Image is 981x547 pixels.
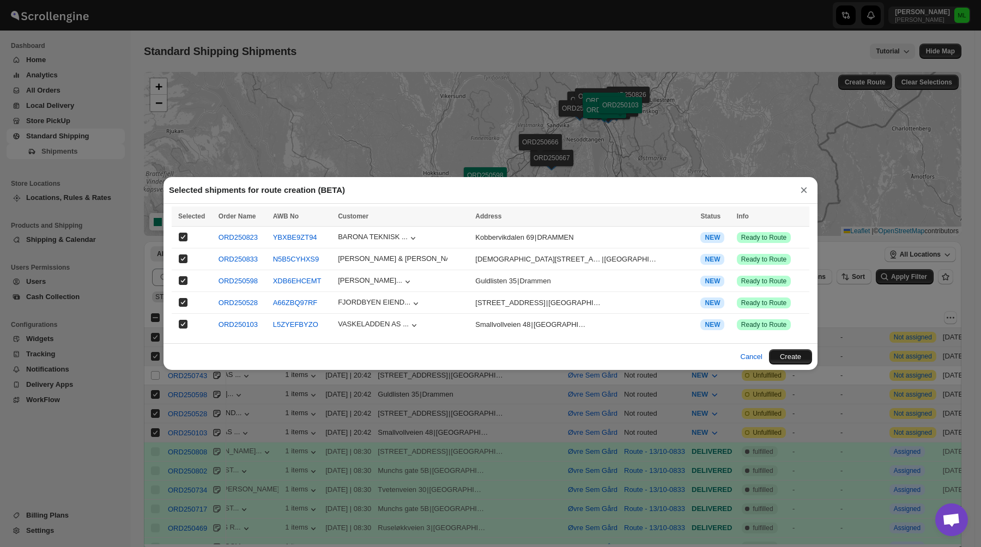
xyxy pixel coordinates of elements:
button: ORD250823 [219,233,258,241]
div: BARONA TEKNISK ... [338,233,408,241]
span: NEW [705,234,720,241]
span: Info [737,212,749,220]
span: AWB No [273,212,299,220]
h2: Selected shipments for route creation (BETA) [169,185,345,196]
button: × [796,183,812,198]
div: Open chat [935,503,968,536]
span: Order Name [219,212,256,220]
span: Selected [178,212,205,220]
button: YBXBE9ZT94 [273,233,317,241]
div: Kobbervikdalen 69 [475,232,534,243]
div: | [475,232,694,243]
button: BARONA TEKNISK ... [338,233,419,244]
span: Status [700,212,720,220]
span: Address [475,212,501,220]
span: Ready to Route [741,233,786,242]
span: Customer [338,212,368,220]
div: DRAMMEN [537,232,573,243]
